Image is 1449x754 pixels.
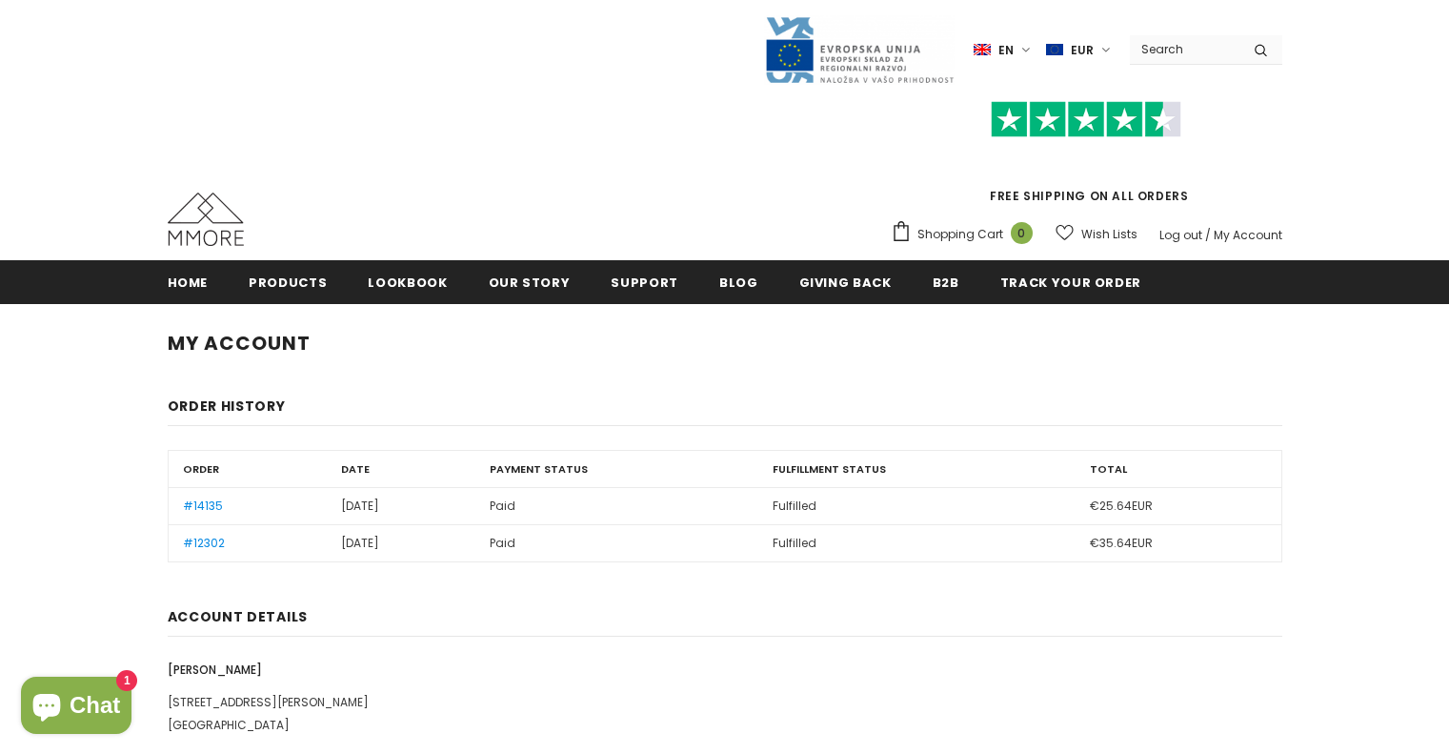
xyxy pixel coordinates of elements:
span: [STREET_ADDRESS][PERSON_NAME] [168,691,1282,714]
h4: Account Details [168,605,1282,637]
span: support [611,274,678,292]
a: Javni Razpis [764,41,955,57]
a: Our Story [489,260,571,303]
span: Our Story [489,274,571,292]
span: EUR [1071,41,1094,60]
span: Giving back [799,274,892,292]
span: [GEOGRAPHIC_DATA] [168,714,1282,737]
input: Search Site [1130,35,1239,63]
th: Payment Status [475,451,758,488]
span: en [998,41,1014,60]
span: €25.64EUR [1090,498,1153,514]
td: [DATE] [327,488,475,525]
span: FREE SHIPPING ON ALL ORDERS [891,110,1282,204]
th: Date [327,451,475,488]
span: Lookbook [368,274,447,292]
a: Track your order [1000,260,1141,303]
img: MMORE Cases [168,193,244,246]
a: Shopping Cart 0 [891,220,1042,249]
td: Paid [475,488,758,525]
th: Total [1076,451,1281,488]
span: / [1205,227,1211,243]
td: Paid [475,525,758,562]
th: Fulfillment Status [758,451,1076,488]
iframe: Customer reviews powered by Trustpilot [891,137,1282,187]
a: Giving back [799,260,892,303]
span: Products [249,274,327,292]
span: Shopping Cart [917,225,1003,244]
inbox-online-store-chat: Shopify online store chat [15,677,137,739]
span: €35.64EUR [1090,535,1153,551]
a: #14135 [183,498,223,514]
span: Blog [719,274,758,292]
img: Javni Razpis [764,15,955,85]
a: Blog [719,260,758,303]
h1: My Account [168,332,1282,356]
span: Wish Lists [1081,225,1137,244]
a: Wish Lists [1056,217,1137,251]
a: Log out [1159,227,1202,243]
span: 0 [1011,222,1033,244]
a: Home [168,260,209,303]
img: i-lang-1.png [974,42,991,58]
a: Products [249,260,327,303]
a: My Account [1214,227,1282,243]
th: Order [168,451,327,488]
a: #12302 [183,535,225,551]
a: Lookbook [368,260,447,303]
span: Track your order [1000,274,1141,292]
td: Fulfilled [758,488,1076,525]
h4: Order History [168,395,1282,426]
span: Home [168,274,209,292]
td: Fulfilled [758,525,1076,562]
h5: [PERSON_NAME] [168,661,1282,680]
a: support [611,260,678,303]
img: Trust Pilot Stars [991,101,1181,138]
td: [DATE] [327,525,475,562]
a: B2B [933,260,959,303]
span: B2B [933,274,959,292]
